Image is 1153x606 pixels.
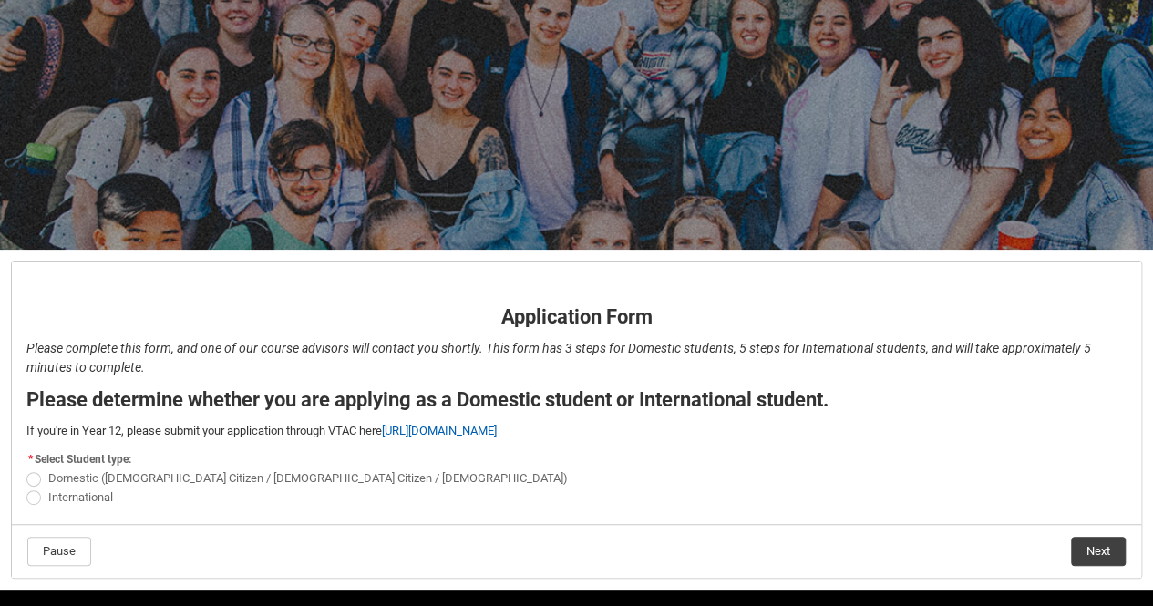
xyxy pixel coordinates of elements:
a: [URL][DOMAIN_NAME] [382,424,497,437]
strong: Application Form - Page 1 [26,274,197,292]
button: Next [1071,537,1126,566]
em: Please complete this form, and one of our course advisors will contact you shortly. This form has... [26,341,1091,375]
p: If you're in Year 12, please submit your application through VTAC here [26,422,1127,440]
span: Select Student type: [35,453,131,466]
span: International [48,490,113,504]
abbr: required [28,453,33,466]
span: Domestic ([DEMOGRAPHIC_DATA] Citizen / [DEMOGRAPHIC_DATA] Citizen / [DEMOGRAPHIC_DATA]) [48,471,568,485]
strong: Application Form [501,305,653,328]
button: Pause [27,537,91,566]
strong: Please determine whether you are applying as a Domestic student or International student. [26,388,829,411]
article: REDU_Application_Form_for_Applicant flow [11,261,1142,579]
